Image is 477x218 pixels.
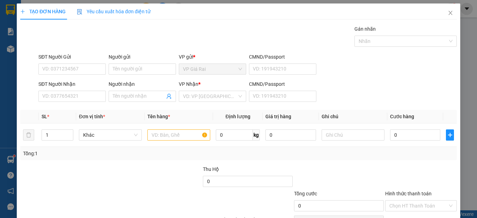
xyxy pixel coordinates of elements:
span: environment [40,17,46,22]
div: CMND/Passport [249,53,316,61]
span: Giá trị hàng [265,114,291,119]
span: Định lượng [225,114,250,119]
input: VD: Bàn, Ghế [147,129,210,141]
span: Tổng cước [294,191,317,196]
div: CMND/Passport [249,80,316,88]
span: VP Nhận [179,81,198,87]
div: Tổng: 1 [23,150,185,157]
button: delete [23,129,34,141]
span: TẠO ĐƠN HÀNG [20,9,66,14]
b: TRÍ NHÂN [40,5,75,13]
label: Gán nhãn [354,26,376,32]
input: 0 [265,129,316,141]
div: SĐT Người Gửi [38,53,106,61]
li: [STREET_ADDRESS][PERSON_NAME][PERSON_NAME] [3,15,133,33]
span: kg [253,129,260,141]
div: VP gửi [179,53,246,61]
th: Ghi chú [319,110,387,123]
span: user-add [166,93,172,99]
label: Hình thức thanh toán [385,191,432,196]
span: Cước hàng [390,114,414,119]
div: Người gửi [109,53,176,61]
span: VP Giá Rai [183,64,242,74]
span: plus [20,9,25,14]
span: Khác [83,130,138,140]
img: icon [77,9,82,15]
div: SĐT Người Nhận [38,80,106,88]
span: Tên hàng [147,114,170,119]
button: Close [441,3,460,23]
b: GỬI : VP Giá Rai [3,52,72,63]
span: phone [40,34,46,40]
span: Thu Hộ [203,166,219,172]
button: plus [446,129,454,141]
span: Yêu cầu xuất hóa đơn điện tử [77,9,151,14]
input: Ghi Chú [322,129,384,141]
li: 0983 44 7777 [3,33,133,42]
span: Đơn vị tính [79,114,105,119]
span: close [448,10,453,16]
span: plus [446,132,454,138]
div: Người nhận [109,80,176,88]
span: SL [42,114,47,119]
